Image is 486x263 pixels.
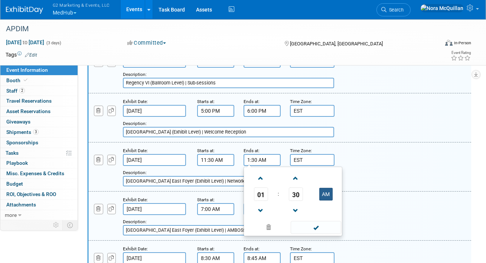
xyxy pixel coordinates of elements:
[244,99,260,104] small: Ends at:
[6,170,64,176] span: Misc. Expenses & Credits
[6,6,43,14] img: ExhibitDay
[6,191,56,197] span: ROI, Objectives & ROO
[24,78,27,82] i: Booth reservation complete
[123,121,147,126] small: Description:
[0,86,78,96] a: Staff2
[6,108,50,114] span: Asset Reservations
[420,4,464,12] img: Nora McQuillan
[6,77,29,83] span: Booth
[244,246,260,251] small: Ends at:
[290,246,312,251] small: Time Zone:
[123,170,147,175] small: Description:
[6,119,30,125] span: Giveaways
[22,39,29,45] span: to
[290,105,335,117] input: Time Zone
[6,98,52,104] span: Travel Reservations
[123,154,186,166] input: Date
[3,22,431,36] div: APDIM
[123,72,147,77] small: Description:
[123,219,147,224] small: Description:
[0,148,78,158] a: Tasks
[6,202,36,208] span: Attachments
[33,129,39,135] span: 3
[0,96,78,106] a: Travel Reservations
[445,40,453,46] img: Format-Inperson.png
[123,246,148,251] small: Exhibit Date:
[123,78,334,88] input: Description
[254,169,268,187] a: Increment Hour
[197,99,215,104] small: Starts at:
[6,39,45,46] span: [DATE] [DATE]
[0,200,78,210] a: Attachments
[289,169,303,187] a: Increment Minute
[123,105,186,117] input: Date
[290,223,342,233] a: Done
[0,117,78,127] a: Giveaways
[0,76,78,86] a: Booth
[0,210,78,220] a: more
[0,189,78,199] a: ROI, Objectives & ROO
[6,181,23,187] span: Budget
[6,51,37,58] td: Tags
[197,148,215,153] small: Starts at:
[123,197,148,202] small: Exhibit Date:
[244,148,260,153] small: Ends at:
[0,158,78,168] a: Playbook
[19,88,25,93] span: 2
[123,127,334,137] input: Description
[0,127,78,137] a: Shipments3
[197,105,234,117] input: Start Time
[197,203,234,215] input: Start Time
[46,41,61,45] span: (3 days)
[319,188,333,201] button: AM
[123,176,334,186] input: Description
[197,246,215,251] small: Starts at:
[0,179,78,189] a: Budget
[6,88,25,94] span: Staff
[454,40,471,46] div: In-Person
[0,106,78,116] a: Asset Reservations
[290,154,335,166] input: Time Zone
[0,169,78,179] a: Misc. Expenses & Credits
[6,67,48,73] span: Event Information
[386,7,404,13] span: Search
[25,52,37,58] a: Edit
[290,148,312,153] small: Time Zone:
[197,154,234,166] input: Start Time
[53,1,110,9] span: G2 Marketing & Events, LLC
[254,201,268,220] a: Decrement Hour
[451,51,471,55] div: Event Rating
[6,160,28,166] span: Playbook
[289,201,303,220] a: Decrement Minute
[6,139,38,145] span: Sponsorships
[376,3,411,16] a: Search
[63,220,78,230] td: Toggle Event Tabs
[123,99,148,104] small: Exhibit Date:
[0,65,78,75] a: Event Information
[0,138,78,148] a: Sponsorships
[244,154,281,166] input: End Time
[290,99,312,104] small: Time Zone:
[6,150,19,156] span: Tasks
[197,197,215,202] small: Starts at:
[123,225,334,235] input: Description
[244,105,281,117] input: End Time
[254,187,268,201] span: Pick Hour
[125,39,169,47] button: Committed
[5,212,17,218] span: more
[6,129,39,135] span: Shipments
[403,39,471,50] div: Event Format
[245,222,291,233] a: Clear selection
[290,41,383,46] span: [GEOGRAPHIC_DATA], [GEOGRAPHIC_DATA]
[276,187,280,201] td: :
[123,203,186,215] input: Date
[123,148,148,153] small: Exhibit Date:
[289,187,303,201] span: Pick Minute
[50,220,63,230] td: Personalize Event Tab Strip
